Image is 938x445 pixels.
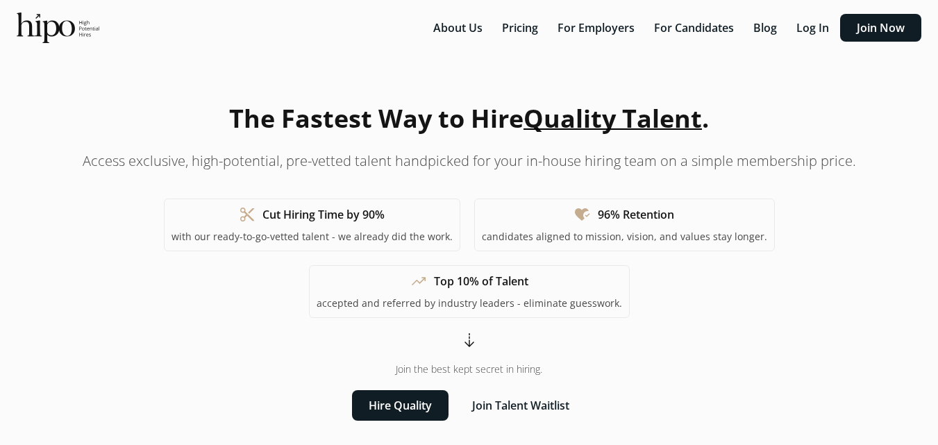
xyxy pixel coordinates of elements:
[239,206,256,223] span: content_cut
[840,20,921,35] a: Join Now
[788,20,840,35] a: Log In
[646,14,742,42] button: For Candidates
[482,230,767,244] p: candidates aligned to mission, vision, and values stay longer.
[171,230,453,244] p: with our ready-to-go-vetted talent - we already did the work.
[745,14,785,42] button: Blog
[549,20,646,35] a: For Employers
[83,151,856,171] p: Access exclusive, high-potential, pre-vetted talent handpicked for your in-house hiring team on a...
[494,14,546,42] button: Pricing
[229,100,709,137] h1: The Fastest Way to Hire .
[262,206,385,223] h1: Cut Hiring Time by 90%
[317,296,622,310] p: accepted and referred by industry leaders - eliminate guesswork.
[455,390,586,421] button: Join Talent Waitlist
[598,206,674,223] h1: 96% Retention
[425,20,494,35] a: About Us
[494,20,549,35] a: Pricing
[745,20,788,35] a: Blog
[17,12,99,43] img: official-logo
[788,14,837,42] button: Log In
[574,206,591,223] span: heart_check
[549,14,643,42] button: For Employers
[352,390,449,421] button: Hire Quality
[646,20,745,35] a: For Candidates
[396,362,542,376] span: Join the best kept secret in hiring.
[840,14,921,42] button: Join Now
[461,332,478,349] span: arrow_cool_down
[524,101,702,135] span: Quality Talent
[410,273,427,289] span: trending_up
[425,14,491,42] button: About Us
[434,273,528,289] h1: Top 10% of Talent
